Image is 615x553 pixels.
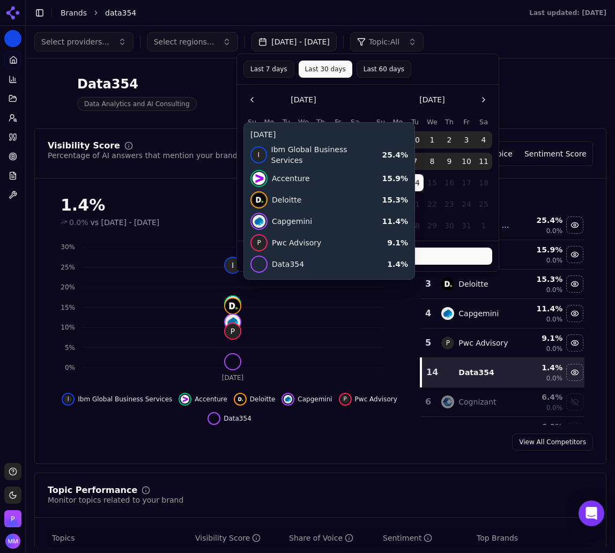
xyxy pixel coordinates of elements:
[61,283,75,291] tspan: 20%
[521,144,590,163] button: Sentiment Score
[28,28,76,36] div: Domain: [URL]
[225,354,240,369] img: data354
[312,217,329,234] button: Thursday, October 2nd, 2025, selected
[441,117,458,127] th: Thursday
[458,153,475,170] button: Friday, October 10th, 2025, selected
[65,364,75,371] tspan: 0%
[65,344,75,352] tspan: 5%
[329,217,346,234] button: Friday, October 3rd, 2025, selected
[195,533,261,543] div: Visibility Score
[5,534,20,549] img: Molly McLay
[566,393,583,410] button: Show cognizant data
[48,150,238,161] div: Percentage of AI answers that mention your brand
[225,258,240,273] span: I
[69,217,88,228] span: 0.0%
[295,217,312,234] button: Wednesday, October 1st, 2025, selected
[105,8,136,18] span: data354
[278,217,295,234] button: Tuesday, September 30th, 2025, selected
[17,28,26,36] img: website_grey.svg
[62,393,172,406] button: Hide ibm global business services data
[261,196,278,213] button: Monday, September 22nd, 2025, selected
[243,61,294,78] button: Last 7 days
[329,174,346,191] button: Friday, September 19th, 2025, selected
[312,196,329,213] button: Thursday, September 25th, 2025, selected
[546,374,563,383] span: 0.0%
[406,131,424,148] button: Tuesday, September 30th, 2025, selected
[441,307,454,320] img: capgemini
[250,395,275,403] span: Deloitte
[522,333,562,343] div: 9.1 %
[421,270,584,299] tr: 3deloitteDeloitte15.3%0.0%Hide deloitte data
[426,366,431,379] div: 14
[4,30,21,47] img: data354
[261,131,278,148] button: Monday, September 1st, 2025
[261,153,278,170] button: Monday, September 8th, 2025
[522,274,562,285] div: 15.3 %
[278,131,295,148] button: Tuesday, September 2nd, 2025
[236,395,244,403] img: deloitte
[61,9,87,17] a: Brands
[118,63,181,70] div: Keywords by Traffic
[225,324,240,339] span: P
[329,153,346,170] button: Friday, September 12th, 2025
[4,510,21,527] img: Perrill
[91,217,160,228] span: vs [DATE] - [DATE]
[458,131,475,148] button: Friday, October 3rd, 2025, selected
[243,131,261,148] button: Sunday, August 31st, 2025
[41,36,109,47] span: Select providers...
[566,305,583,322] button: Hide capgemini data
[225,298,240,313] img: deloitte
[441,337,454,349] span: P
[52,533,75,543] span: Topics
[425,278,431,290] div: 3
[34,76,69,110] img: data354
[346,217,364,234] button: Saturday, October 4th, 2025, selected
[566,216,583,234] button: Hide ibm global business services data
[243,217,261,234] button: Sunday, September 28th, 2025, selected
[329,117,346,127] th: Friday
[295,153,312,170] button: Wednesday, September 10th, 2025
[179,393,227,406] button: Hide accenture data
[458,397,496,407] div: Cognizant
[261,174,278,191] button: Monday, September 15th, 2025, selected
[475,131,492,148] button: Saturday, October 4th, 2025, selected
[441,278,454,290] img: deloitte
[278,174,295,191] button: Tuesday, September 16th, 2025, selected
[295,117,312,127] th: Wednesday
[195,395,227,403] span: Accenture
[566,364,583,381] button: Hide data354 data
[299,61,352,78] button: Last 30 days
[281,393,332,406] button: Hide capgemini data
[475,153,492,170] button: Saturday, October 11th, 2025, selected
[406,153,424,170] button: Tuesday, October 7th, 2025, selected
[357,61,411,78] button: Last 60 days
[243,117,364,234] table: September 2025
[458,338,508,348] div: Pwc Advisory
[346,131,364,148] button: Saturday, September 6th, 2025
[566,423,583,440] button: Show kpmg advisory data
[61,8,508,18] nav: breadcrumb
[61,264,75,271] tspan: 25%
[191,526,285,550] th: visibilityScore
[295,131,312,148] button: Wednesday, September 3rd, 2025
[546,403,563,412] span: 0.0%
[225,296,240,311] img: accenture
[425,337,431,349] div: 5
[389,131,406,148] button: Monday, September 29th, 2025, selected
[522,392,562,402] div: 6.4 %
[406,174,424,191] button: Today, Tuesday, October 14th, 2025, selected
[61,324,75,331] tspan: 10%
[424,117,441,127] th: Wednesday
[107,62,115,71] img: tab_keywords_by_traffic_grey.svg
[424,131,441,148] button: Wednesday, October 1st, 2025, selected
[472,526,593,550] th: Top Brands
[77,97,197,111] span: Data Analytics and AI Consulting
[458,367,494,378] div: Data354
[48,141,120,150] div: Visibility Score
[4,30,21,47] button: Current brand: data354
[546,286,563,294] span: 0.0%
[243,91,261,108] button: Go to the Previous Month
[41,63,96,70] div: Domain Overview
[251,32,337,51] button: [DATE] - [DATE]
[243,153,261,170] button: Sunday, September 7th, 2025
